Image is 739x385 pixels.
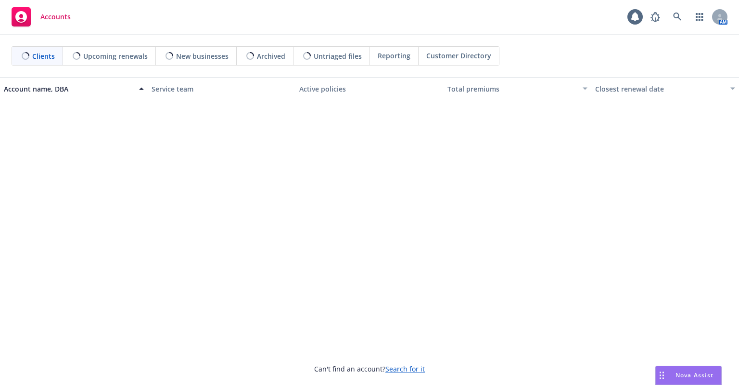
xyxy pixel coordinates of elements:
[655,366,722,385] button: Nova Assist
[656,366,668,385] div: Drag to move
[314,51,362,61] span: Untriaged files
[314,364,425,374] span: Can't find an account?
[690,7,709,27] a: Switch app
[299,84,439,94] div: Active policies
[385,364,425,373] a: Search for it
[426,51,491,61] span: Customer Directory
[295,77,443,100] button: Active policies
[591,77,739,100] button: Closest renewal date
[40,13,71,21] span: Accounts
[176,51,229,61] span: New businesses
[444,77,591,100] button: Total premiums
[675,371,714,379] span: Nova Assist
[447,84,577,94] div: Total premiums
[595,84,725,94] div: Closest renewal date
[378,51,410,61] span: Reporting
[4,84,133,94] div: Account name, DBA
[668,7,687,27] a: Search
[257,51,285,61] span: Archived
[646,7,665,27] a: Report a Bug
[83,51,148,61] span: Upcoming renewals
[8,3,75,30] a: Accounts
[148,77,295,100] button: Service team
[152,84,292,94] div: Service team
[32,51,55,61] span: Clients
